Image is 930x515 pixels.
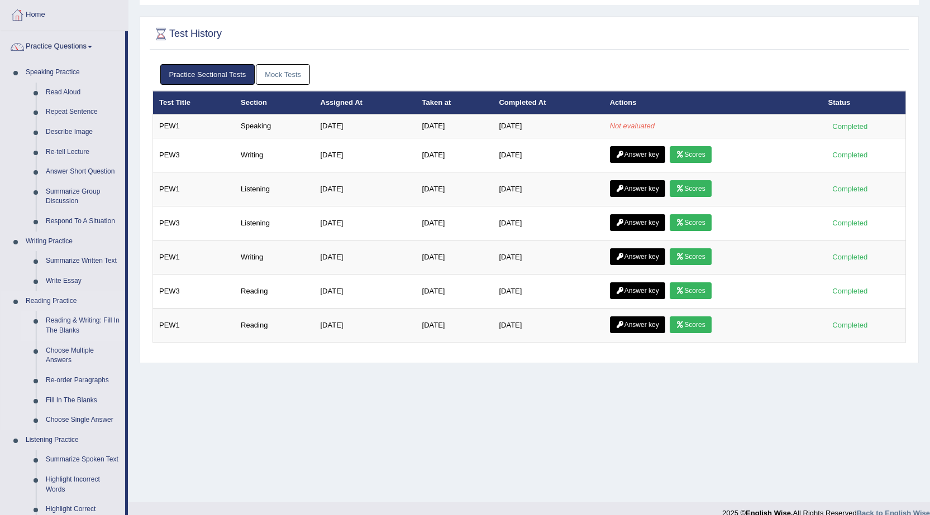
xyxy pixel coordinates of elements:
[314,274,416,308] td: [DATE]
[152,26,222,42] h2: Test History
[416,114,493,138] td: [DATE]
[41,162,125,182] a: Answer Short Question
[610,316,665,333] a: Answer key
[41,410,125,430] a: Choose Single Answer
[235,274,314,308] td: Reading
[41,102,125,122] a: Repeat Sentence
[153,91,235,114] th: Test Title
[416,138,493,172] td: [DATE]
[610,248,665,265] a: Answer key
[235,308,314,342] td: Reading
[41,122,125,142] a: Describe Image
[493,274,603,308] td: [DATE]
[828,217,872,229] div: Completed
[153,240,235,274] td: PEW1
[235,240,314,274] td: Writing
[41,341,125,370] a: Choose Multiple Answers
[314,206,416,240] td: [DATE]
[41,271,125,291] a: Write Essay
[235,172,314,206] td: Listening
[828,121,872,132] div: Completed
[314,91,416,114] th: Assigned At
[493,138,603,172] td: [DATE]
[416,91,493,114] th: Taken at
[610,146,665,163] a: Answer key
[256,64,310,85] a: Mock Tests
[610,282,665,299] a: Answer key
[493,114,603,138] td: [DATE]
[493,172,603,206] td: [DATE]
[41,311,125,340] a: Reading & Writing: Fill In The Blanks
[828,149,872,161] div: Completed
[21,291,125,311] a: Reading Practice
[493,240,603,274] td: [DATE]
[153,274,235,308] td: PEW3
[235,114,314,138] td: Speaking
[41,370,125,391] a: Re-order Paragraphs
[670,180,711,197] a: Scores
[670,248,711,265] a: Scores
[610,214,665,231] a: Answer key
[41,211,125,232] a: Respond To A Situation
[416,206,493,240] td: [DATE]
[416,308,493,342] td: [DATE]
[670,316,711,333] a: Scores
[314,138,416,172] td: [DATE]
[21,62,125,83] a: Speaking Practice
[670,214,711,231] a: Scores
[670,282,711,299] a: Scores
[610,122,655,130] em: Not evaluated
[1,31,125,59] a: Practice Questions
[235,138,314,172] td: Writing
[235,91,314,114] th: Section
[21,430,125,450] a: Listening Practice
[416,240,493,274] td: [DATE]
[610,180,665,197] a: Answer key
[153,206,235,240] td: PEW3
[41,251,125,271] a: Summarize Written Text
[828,183,872,195] div: Completed
[41,470,125,499] a: Highlight Incorrect Words
[160,64,255,85] a: Practice Sectional Tests
[41,83,125,103] a: Read Aloud
[493,206,603,240] td: [DATE]
[416,274,493,308] td: [DATE]
[21,232,125,252] a: Writing Practice
[235,206,314,240] td: Listening
[822,91,906,114] th: Status
[604,91,822,114] th: Actions
[828,285,872,297] div: Completed
[41,142,125,162] a: Re-tell Lecture
[153,308,235,342] td: PEW1
[41,182,125,211] a: Summarize Group Discussion
[314,172,416,206] td: [DATE]
[416,172,493,206] td: [DATE]
[153,172,235,206] td: PEW1
[493,308,603,342] td: [DATE]
[314,240,416,274] td: [DATE]
[41,391,125,411] a: Fill In The Blanks
[153,138,235,172] td: PEW3
[670,146,711,163] a: Scores
[828,319,872,331] div: Completed
[153,114,235,138] td: PEW1
[493,91,603,114] th: Completed At
[41,450,125,470] a: Summarize Spoken Text
[314,114,416,138] td: [DATE]
[314,308,416,342] td: [DATE]
[828,251,872,263] div: Completed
